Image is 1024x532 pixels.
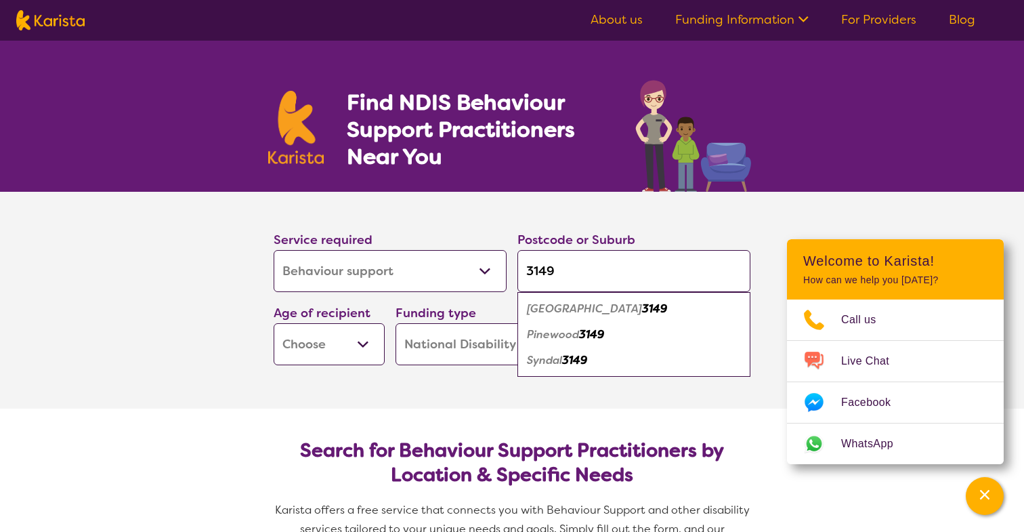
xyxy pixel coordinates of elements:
[527,302,642,316] em: [GEOGRAPHIC_DATA]
[347,89,609,170] h1: Find NDIS Behaviour Support Practitioners Near You
[803,274,987,286] p: How can we help you [DATE]?
[274,305,370,321] label: Age of recipient
[841,351,905,371] span: Live Chat
[268,91,324,164] img: Karista logo
[787,300,1004,464] ul: Choose channel
[642,302,667,316] em: 3149
[284,438,740,487] h2: Search for Behaviour Support Practitioners by Location & Specific Needs
[16,10,85,30] img: Karista logo
[787,239,1004,464] div: Channel Menu
[841,392,907,413] span: Facebook
[527,327,579,342] em: Pinewood
[562,353,587,367] em: 3149
[579,327,604,342] em: 3149
[949,12,975,28] a: Blog
[396,305,476,321] label: Funding type
[527,353,562,367] em: Syndal
[524,348,744,373] div: Syndal 3149
[841,310,893,330] span: Call us
[803,253,987,269] h2: Welcome to Karista!
[841,434,910,454] span: WhatsApp
[966,477,1004,515] button: Channel Menu
[524,322,744,348] div: Pinewood 3149
[517,232,635,248] label: Postcode or Suburb
[787,424,1004,464] a: Web link opens in a new tab.
[274,232,372,248] label: Service required
[675,12,809,28] a: Funding Information
[517,250,750,292] input: Type
[841,12,916,28] a: For Providers
[591,12,643,28] a: About us
[524,296,744,322] div: Mount Waverley 3149
[632,73,756,192] img: behaviour-support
